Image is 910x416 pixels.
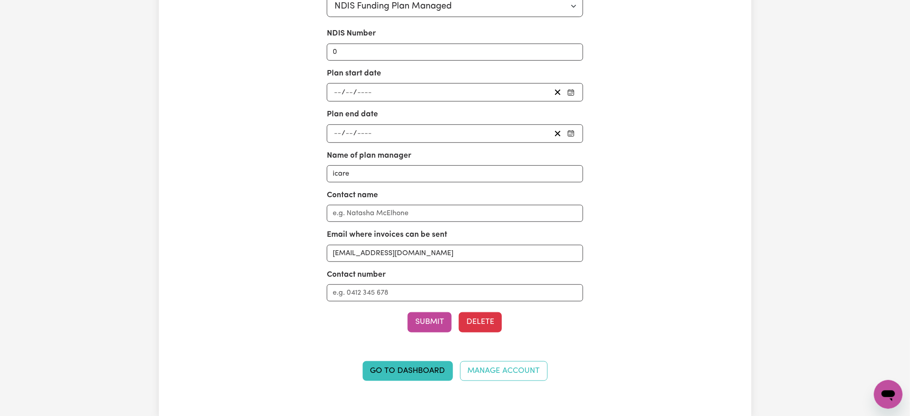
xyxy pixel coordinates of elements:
input: Enter your NDIS number [327,44,583,61]
a: Manage Account [460,361,548,381]
span: / [342,89,345,97]
input: -- [345,86,353,98]
span: / [353,129,357,137]
input: ---- [357,86,372,98]
button: Pick your plan start date [565,86,577,98]
span: / [353,89,357,97]
input: -- [334,86,342,98]
label: Contact name [327,190,378,201]
input: e.g. nat.mc@myplanmanager.com.au [327,245,583,262]
label: Plan end date [327,109,378,120]
label: NDIS Number [327,28,376,40]
label: Contact number [327,269,386,281]
button: Pick your plan end date [565,128,577,140]
a: Go to Dashboard [363,361,453,381]
input: e.g. Natasha McElhone [327,205,583,222]
input: ---- [357,128,372,140]
label: Plan start date [327,68,381,80]
button: Delete [459,312,502,332]
label: Email where invoices can be sent [327,229,447,241]
input: -- [334,128,342,140]
input: e.g. MyPlanManager Pty. Ltd. [327,165,583,182]
button: Clear plan end date [551,128,565,140]
label: Name of plan manager [327,150,411,162]
button: Clear plan start date [551,86,565,98]
iframe: Button to launch messaging window [874,380,903,409]
span: / [342,129,345,137]
input: -- [345,128,353,140]
button: Submit [408,312,452,332]
input: e.g. 0412 345 678 [327,284,583,301]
